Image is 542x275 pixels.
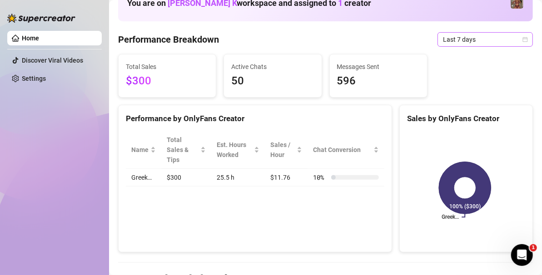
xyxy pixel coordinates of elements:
span: 50 [231,73,314,90]
span: calendar [522,37,528,42]
span: 596 [337,73,420,90]
th: Sales / Hour [265,131,308,169]
div: Sales by OnlyFans Creator [407,113,525,125]
div: Est. Hours Worked [217,140,252,160]
a: Home [22,34,39,42]
span: 10 % [313,172,328,182]
span: Total Sales [126,62,209,72]
td: $11.76 [265,169,308,187]
span: Last 7 days [443,33,527,46]
td: 25.5 h [211,169,265,187]
span: Sales / Hour [270,140,295,160]
iframe: Intercom live chat [511,244,533,266]
h4: Performance Breakdown [118,33,219,46]
td: Greek… [126,169,161,187]
span: Active Chats [231,62,314,72]
a: Discover Viral Videos [22,57,83,64]
a: Settings [22,75,46,82]
span: 1 [530,244,537,251]
th: Total Sales & Tips [161,131,211,169]
div: Performance by OnlyFans Creator [126,113,384,125]
img: logo-BBDzfeDw.svg [7,14,75,23]
th: Name [126,131,161,169]
span: Name [131,145,149,155]
text: Greek… [442,214,459,221]
span: $300 [126,73,209,90]
span: Chat Conversion [313,145,372,155]
span: Messages Sent [337,62,420,72]
td: $300 [161,169,211,187]
th: Chat Conversion [308,131,384,169]
span: Total Sales & Tips [167,135,199,165]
